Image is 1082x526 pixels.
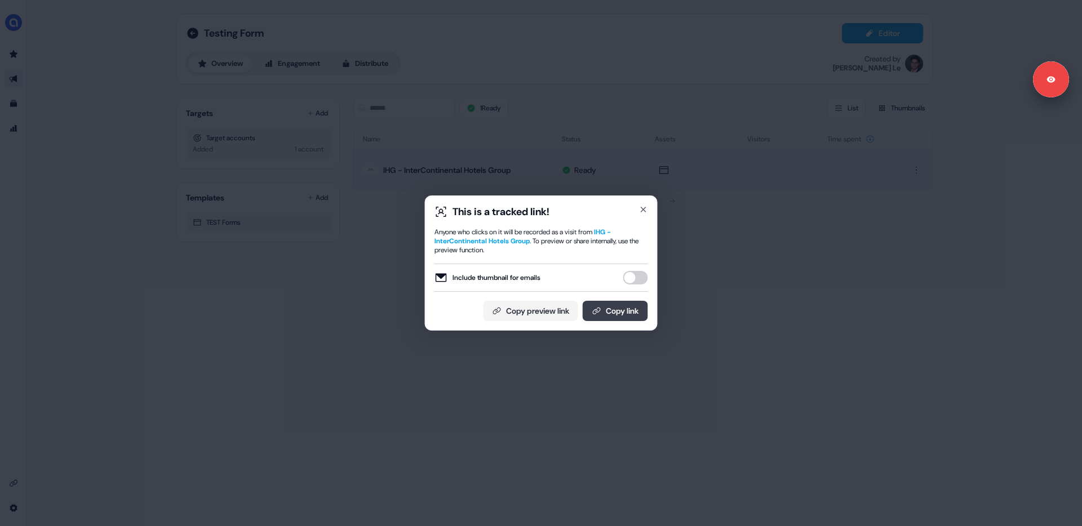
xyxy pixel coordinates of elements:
button: Copy link [583,301,648,321]
button: Copy preview link [484,301,578,321]
div: This is a tracked link! [453,205,549,219]
div: Anyone who clicks on it will be recorded as a visit from . To preview or share internally, use th... [434,228,648,255]
span: IHG - InterContinental Hotels Group [434,228,611,246]
label: Include thumbnail for emails [434,271,540,284]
